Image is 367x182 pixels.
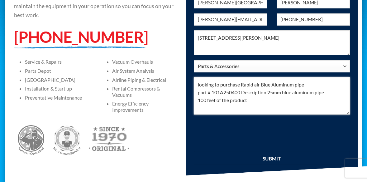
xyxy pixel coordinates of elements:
[277,13,350,26] input: Company Phone (###-###-####)
[25,59,92,65] p: Service & Repairs
[112,86,179,97] p: Rental Compressors & Vacuums
[112,59,179,65] p: Vacuum Overhauls
[112,68,179,74] p: Air System Analysis
[25,86,92,91] p: Installation & Start up
[194,151,350,165] input: Submit
[25,95,92,101] p: Preventative Maintenance
[14,27,148,46] a: [PHONE_NUMBER]
[194,13,267,26] input: Email Address
[112,77,179,83] p: Airline Piping & Electrical
[25,68,92,74] p: Parts Depot
[112,101,179,112] p: Energy Efficiency Improvements
[25,77,92,83] p: [GEOGRAPHIC_DATA]
[194,122,288,146] iframe: reCAPTCHA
